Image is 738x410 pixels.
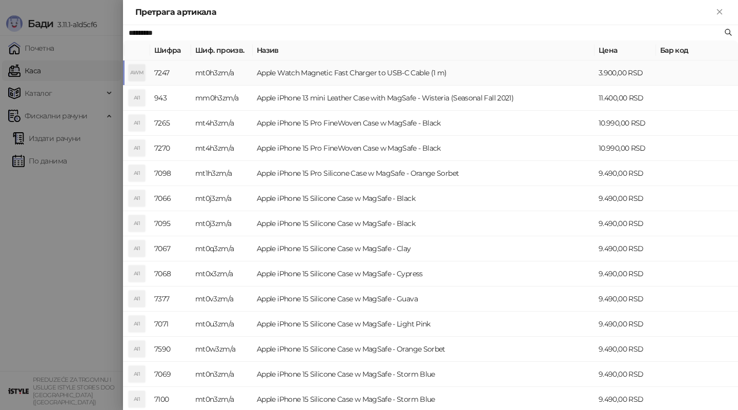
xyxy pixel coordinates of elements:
[594,312,656,337] td: 9.490,00 RSD
[150,40,191,60] th: Шифра
[150,86,191,111] td: 943
[191,337,253,362] td: mt0w3zm/a
[129,316,145,332] div: AI1
[129,90,145,106] div: AI1
[129,240,145,257] div: AI1
[150,312,191,337] td: 7071
[594,362,656,387] td: 9.490,00 RSD
[191,362,253,387] td: mt0n3zm/a
[191,111,253,136] td: mt4h3zm/a
[150,111,191,136] td: 7265
[594,111,656,136] td: 10.990,00 RSD
[594,186,656,211] td: 9.490,00 RSD
[129,291,145,307] div: AI1
[129,366,145,382] div: AI1
[129,115,145,131] div: AI1
[129,140,145,156] div: AI1
[594,286,656,312] td: 9.490,00 RSD
[135,6,713,18] div: Претрага артикала
[150,211,191,236] td: 7095
[656,40,738,60] th: Бар код
[253,40,594,60] th: Назив
[253,286,594,312] td: Apple iPhone 15 Silicone Case w MagSafe - Guava
[594,136,656,161] td: 10.990,00 RSD
[594,261,656,286] td: 9.490,00 RSD
[253,261,594,286] td: Apple iPhone 15 Silicone Case w MagSafe - Cypress
[129,341,145,357] div: AI1
[594,161,656,186] td: 9.490,00 RSD
[150,60,191,86] td: 7247
[191,161,253,186] td: mt1h3zm/a
[150,186,191,211] td: 7066
[191,211,253,236] td: mt0j3zm/a
[253,337,594,362] td: Apple iPhone 15 Silicone Case w MagSafe - Orange Sorbet
[253,161,594,186] td: Apple iPhone 15 Pro Silicone Case w MagSafe - Orange Sorbet
[150,362,191,387] td: 7069
[191,312,253,337] td: mt0u3zm/a
[253,60,594,86] td: Apple Watch Magnetic Fast Charger to USB-C Cable (1 m)
[191,186,253,211] td: mt0j3zm/a
[191,261,253,286] td: mt0x3zm/a
[129,190,145,207] div: AI1
[150,261,191,286] td: 7068
[253,136,594,161] td: Apple iPhone 15 Pro FineWoven Case w MagSafe - Black
[253,186,594,211] td: Apple iPhone 15 Silicone Case w MagSafe - Black
[594,211,656,236] td: 9.490,00 RSD
[129,65,145,81] div: AWM
[253,312,594,337] td: Apple iPhone 15 Silicone Case w MagSafe - Light Pink
[129,265,145,282] div: AI1
[594,337,656,362] td: 9.490,00 RSD
[191,40,253,60] th: Шиф. произв.
[191,86,253,111] td: mm0h3zm/a
[150,236,191,261] td: 7067
[594,40,656,60] th: Цена
[253,111,594,136] td: Apple iPhone 15 Pro FineWoven Case w MagSafe - Black
[191,136,253,161] td: mt4h3zm/a
[150,136,191,161] td: 7270
[191,286,253,312] td: mt0v3zm/a
[253,236,594,261] td: Apple iPhone 15 Silicone Case w MagSafe - Clay
[594,236,656,261] td: 9.490,00 RSD
[129,165,145,181] div: AI1
[594,60,656,86] td: 3.900,00 RSD
[713,6,726,18] button: Close
[594,86,656,111] td: 11.400,00 RSD
[191,236,253,261] td: mt0q3zm/a
[129,215,145,232] div: AI1
[253,211,594,236] td: Apple iPhone 15 Silicone Case w MagSafe - Black
[191,60,253,86] td: mt0h3zm/a
[150,286,191,312] td: 7377
[253,86,594,111] td: Apple iPhone 13 mini Leather Case with MagSafe - Wisteria (Seasonal Fall 2021)
[129,391,145,407] div: AI1
[150,337,191,362] td: 7590
[150,161,191,186] td: 7098
[253,362,594,387] td: Apple iPhone 15 Silicone Case w MagSafe - Storm Blue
